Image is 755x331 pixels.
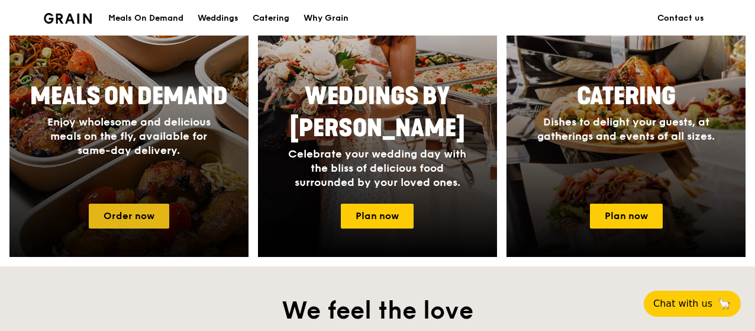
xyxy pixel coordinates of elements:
a: Plan now [590,204,663,229]
a: Order now [89,204,169,229]
a: Catering [246,1,296,36]
div: Weddings [198,1,238,36]
span: 🦙 [717,297,731,311]
span: Dishes to delight your guests, at gatherings and events of all sizes. [537,115,715,143]
span: Enjoy wholesome and delicious meals on the fly, available for same-day delivery. [47,115,211,157]
span: Meals On Demand [30,82,228,111]
img: Grain [44,13,92,24]
a: Why Grain [296,1,356,36]
a: Plan now [341,204,414,229]
span: Weddings by [PERSON_NAME] [290,82,465,143]
button: Chat with us🦙 [644,291,741,317]
div: Why Grain [304,1,349,36]
div: Catering [253,1,289,36]
span: Celebrate your wedding day with the bliss of delicious food surrounded by your loved ones. [288,147,466,189]
div: Meals On Demand [108,1,183,36]
span: Chat with us [653,297,712,311]
a: Contact us [650,1,711,36]
a: Weddings [191,1,246,36]
span: Catering [577,82,676,111]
